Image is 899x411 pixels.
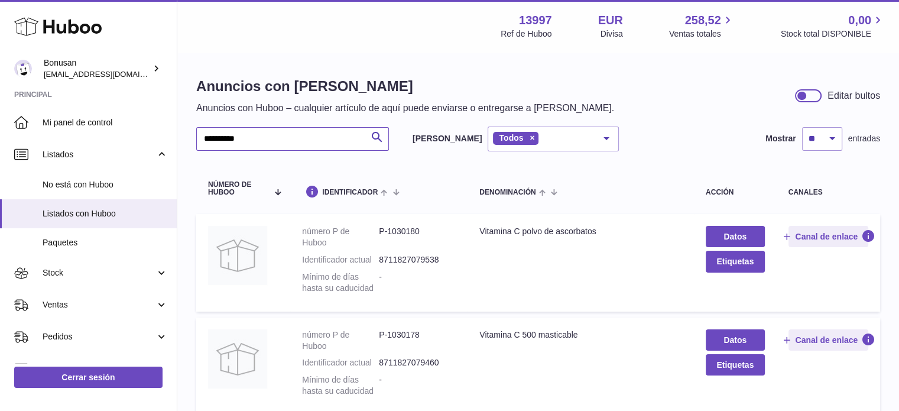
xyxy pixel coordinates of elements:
[208,329,267,389] img: Vitamina C 500 masticable
[501,28,551,40] div: Ref de Huboo
[43,267,155,279] span: Stock
[706,226,765,247] a: Datos
[479,226,682,237] div: Vitamina C polvo de ascorbatos
[196,77,614,96] h1: Anuncios con [PERSON_NAME]
[43,299,155,310] span: Ventas
[44,57,150,80] div: Bonusan
[706,251,765,272] button: Etiquetas
[196,102,614,115] p: Anuncios con Huboo – cualquier artículo de aquí puede enviarse o entregarse a [PERSON_NAME].
[499,133,523,143] span: Todos
[706,189,765,196] div: acción
[795,231,858,242] span: Canal de enlace
[519,12,552,28] strong: 13997
[706,329,765,351] a: Datos
[795,335,858,345] span: Canal de enlace
[379,254,456,266] dd: 8711827079538
[669,28,735,40] span: Ventas totales
[706,354,765,376] button: Etiquetas
[43,363,168,374] span: Uso
[44,69,174,79] span: [EMAIL_ADDRESS][DOMAIN_NAME]
[379,271,456,294] dd: -
[379,329,456,352] dd: P-1030178
[302,226,379,248] dt: número P de Huboo
[208,226,267,285] img: Vitamina C polvo de ascorbatos
[781,12,885,40] a: 0,00 Stock total DISPONIBLE
[43,149,155,160] span: Listados
[413,133,482,144] label: [PERSON_NAME]
[302,329,379,352] dt: número P de Huboo
[379,374,456,397] dd: -
[848,133,880,144] span: entradas
[479,189,535,196] span: denominación
[379,226,456,248] dd: P-1030180
[685,12,721,28] span: 258,52
[379,357,456,368] dd: 8711827079460
[43,117,168,128] span: Mi panel de control
[208,181,268,196] span: número de Huboo
[827,89,880,102] div: Editar bultos
[302,271,379,294] dt: Mínimo de días hasta su caducidad
[669,12,735,40] a: 258,52 Ventas totales
[43,237,168,248] span: Paquetes
[765,133,796,144] label: Mostrar
[601,28,623,40] div: Divisa
[479,329,682,341] div: Vitamina C 500 masticable
[788,226,868,247] button: Canal de enlace
[302,374,379,397] dt: Mínimo de días hasta su caducidad
[598,12,623,28] strong: EUR
[43,208,168,219] span: Listados con Huboo
[848,12,871,28] span: 0,00
[14,60,32,77] img: info@bonusan.es
[14,367,163,388] a: Cerrar sesión
[302,254,379,266] dt: Identificador actual
[302,357,379,368] dt: Identificador actual
[788,329,868,351] button: Canal de enlace
[322,189,378,196] span: identificador
[781,28,885,40] span: Stock total DISPONIBLE
[788,189,868,196] div: canales
[43,331,155,342] span: Pedidos
[43,179,168,190] span: No está con Huboo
